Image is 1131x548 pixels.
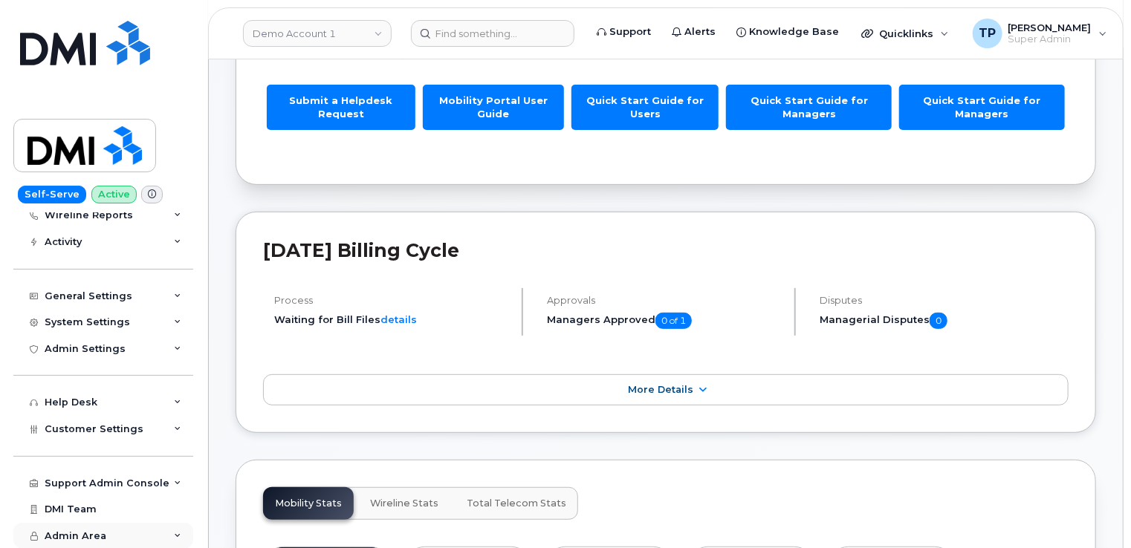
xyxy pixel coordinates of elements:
[979,25,996,42] span: TP
[655,313,692,329] span: 0 of 1
[726,17,849,47] a: Knowledge Base
[1008,22,1092,33] span: [PERSON_NAME]
[661,17,726,47] a: Alerts
[586,17,661,47] a: Support
[380,313,417,325] a: details
[411,20,574,47] input: Find something...
[370,498,438,509] span: Wireline Stats
[547,313,782,329] h5: Managers Approved
[571,85,719,130] a: Quick Start Guide for Users
[628,384,693,395] span: More Details
[274,313,509,327] li: Waiting for Bill Files
[267,85,415,130] a: Submit a Helpdesk Request
[467,498,566,509] span: Total Telecom Stats
[726,85,892,130] a: Quick Start Guide for Managers
[820,295,1069,306] h4: Disputes
[609,25,651,39] span: Support
[930,313,947,329] span: 0
[274,295,509,306] h4: Process
[684,25,716,39] span: Alerts
[423,85,564,130] a: Mobility Portal User Guide
[851,19,959,48] div: Quicklinks
[899,85,1065,130] a: Quick Start Guide for Managers
[879,27,933,39] span: Quicklinks
[749,25,839,39] span: Knowledge Base
[962,19,1118,48] div: Tyler Pollock
[1008,33,1092,45] span: Super Admin
[243,20,392,47] a: Demo Account 1
[547,295,782,306] h4: Approvals
[263,239,1069,261] h2: [DATE] Billing Cycle
[820,313,1069,329] h5: Managerial Disputes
